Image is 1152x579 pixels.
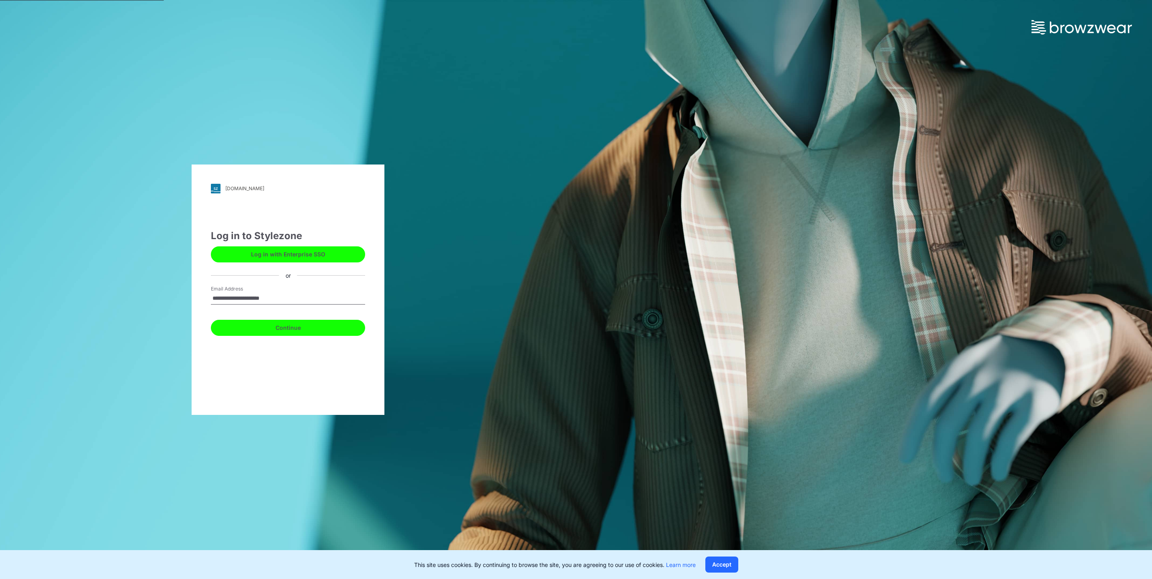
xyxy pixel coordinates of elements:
[211,285,267,293] label: Email Address
[279,271,297,280] div: or
[1031,20,1132,35] img: browzwear-logo.73288ffb.svg
[211,184,221,193] img: svg+xml;base64,PHN2ZyB3aWR0aD0iMjgiIGhlaWdodD0iMjgiIHZpZXdCb3g9IjAgMCAyOCAyOCIgZmlsbD0ibm9uZSIgeG...
[666,561,696,568] a: Learn more
[414,561,696,569] p: This site uses cookies. By continuing to browse the site, you are agreeing to our use of cookies.
[211,229,365,243] div: Log in to Stylezone
[211,246,365,262] button: Log in with Enterprise SSO
[705,557,738,573] button: Accept
[225,185,264,191] div: [DOMAIN_NAME]
[211,320,365,336] button: Continue
[211,184,365,193] a: [DOMAIN_NAME]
